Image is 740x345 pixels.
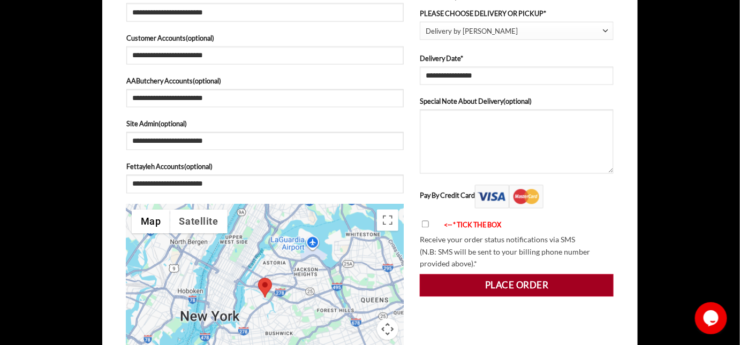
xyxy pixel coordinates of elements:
label: Customer Accounts [126,33,404,43]
label: Site Admin [126,119,404,129]
label: Pay By Credit Card [420,191,543,200]
label: AAButchery Accounts [126,76,404,87]
label: Fettayleh Accounts [126,162,404,172]
button: Map camera controls [377,319,398,340]
label: Delivery Date [420,53,614,64]
label: Special Note About Delivery [420,96,614,107]
img: Pay By Credit Card [475,185,543,209]
span: Delivery by Abu Ahmad Butchery [420,22,614,41]
label: PLEASE CHOOSE DELIVERY OR PICKUP [420,8,614,19]
button: Show satellite imagery [170,210,228,234]
span: (optional) [503,97,532,106]
img: arrow-blink.gif [434,223,444,229]
span: (optional) [184,163,213,171]
p: Receive your order status notifications via SMS (N.B: SMS will be sent to your billing phone numb... [420,234,614,271]
button: Toggle fullscreen view [377,210,398,231]
button: Place order [420,274,614,297]
span: (optional) [193,77,221,86]
span: (optional) [186,34,214,42]
span: Delivery by Abu Ahmad Butchery [426,22,603,40]
button: Show street map [132,210,170,234]
input: <-- * TICK THE BOX [422,221,429,228]
font: <-- * TICK THE BOX [444,221,501,229]
iframe: chat widget [695,302,729,334]
span: (optional) [158,120,187,128]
